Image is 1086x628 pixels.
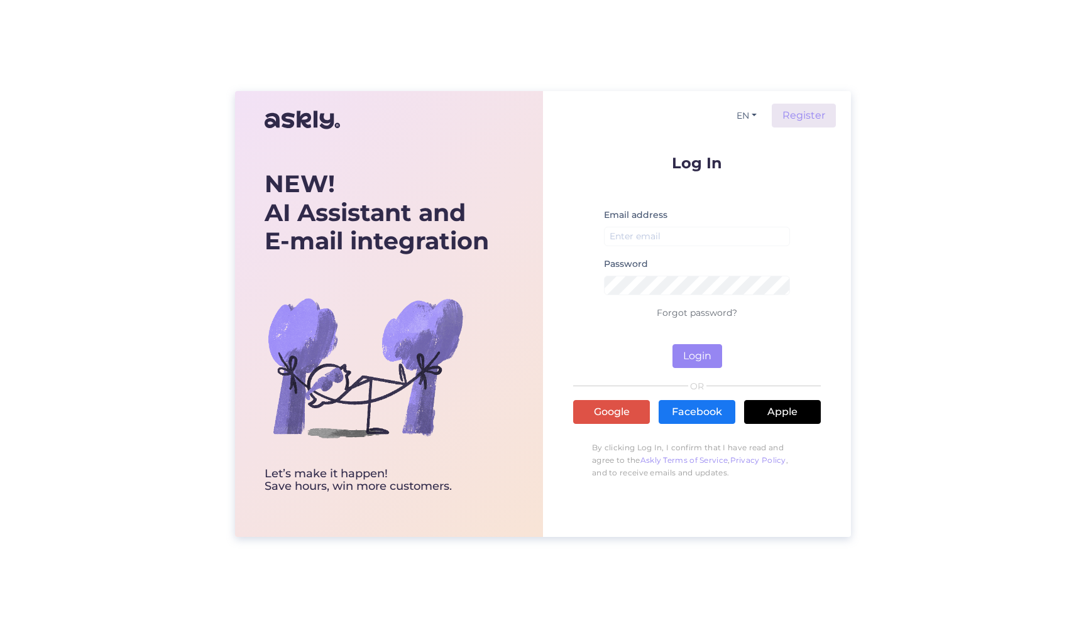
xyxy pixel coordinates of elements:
[772,104,836,127] a: Register
[265,105,340,135] img: Askly
[672,344,722,368] button: Login
[732,107,762,125] button: EN
[730,455,786,465] a: Privacy Policy
[265,267,466,468] img: bg-askly
[604,227,790,246] input: Enter email
[265,468,489,493] div: Let’s make it happen! Save hours, win more customers.
[659,400,735,424] a: Facebook
[265,170,489,256] div: AI Assistant and E-mail integration
[573,155,821,171] p: Log In
[657,307,737,318] a: Forgot password?
[604,257,648,271] label: Password
[573,400,650,424] a: Google
[640,455,728,465] a: Askly Terms of Service
[688,382,706,391] span: OR
[604,208,667,222] label: Email address
[573,435,821,485] p: By clicking Log In, I confirm that I have read and agree to the , , and to receive emails and upd...
[744,400,821,424] a: Apple
[265,169,335,198] b: NEW!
